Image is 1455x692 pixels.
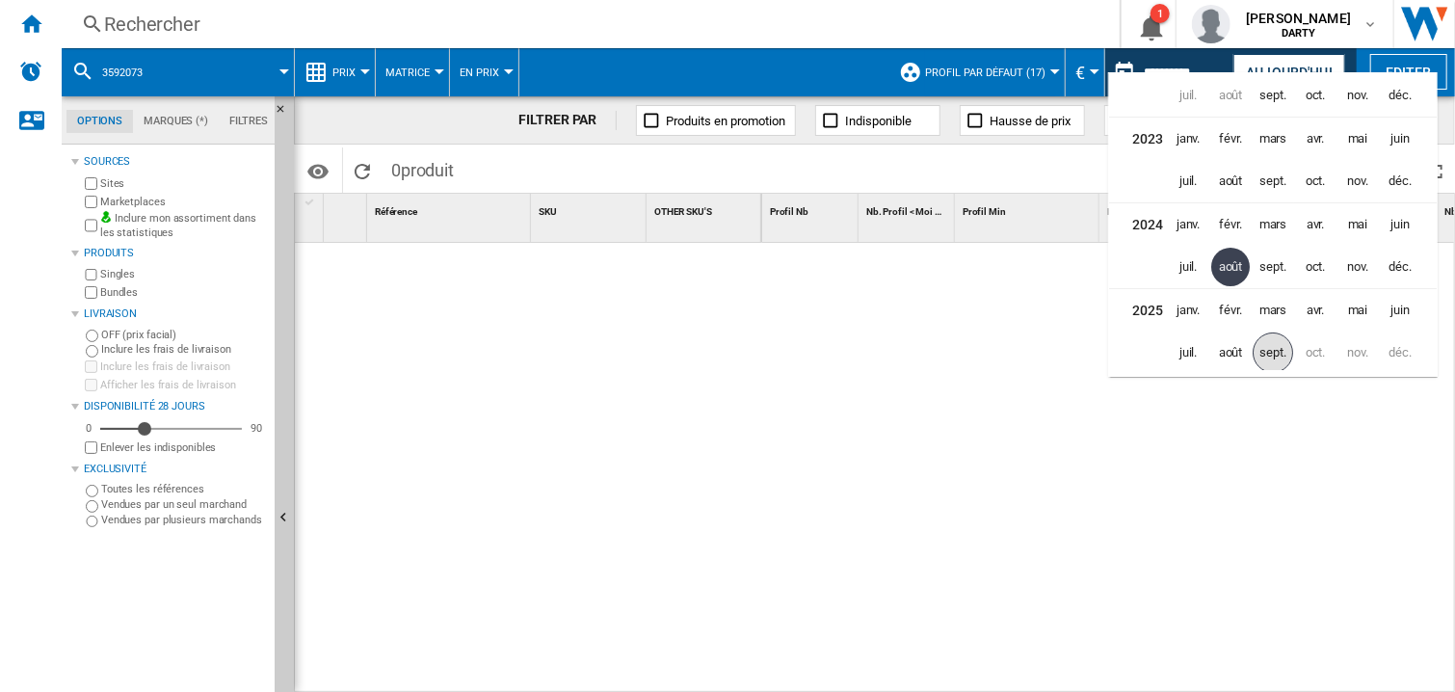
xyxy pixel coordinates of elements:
md-calendar: Calendar [1109,73,1437,375]
td: September 2022 [1252,74,1294,118]
td: May 2023 [1336,118,1379,161]
span: oct. [1296,76,1335,115]
span: déc. [1381,162,1419,200]
td: February 2023 [1209,118,1252,161]
span: nov. [1338,248,1377,286]
td: August 2023 [1209,160,1252,203]
td: August 2024 [1209,246,1252,289]
td: December 2024 [1379,246,1437,289]
td: 2023 [1109,118,1167,161]
td: January 2025 [1167,289,1209,333]
td: March 2024 [1252,203,1294,247]
span: sept. [1254,248,1292,286]
td: April 2025 [1294,289,1336,333]
td: October 2023 [1294,160,1336,203]
td: August 2025 [1209,332,1252,375]
span: juil. [1169,333,1207,372]
span: nov. [1338,162,1377,200]
td: August 2022 [1209,74,1252,118]
span: juin [1381,120,1419,158]
span: déc. [1381,76,1419,115]
span: janv. [1169,205,1207,244]
td: July 2024 [1167,246,1209,289]
span: août [1211,333,1250,372]
td: October 2022 [1294,74,1336,118]
td: January 2023 [1167,118,1209,161]
span: juil. [1169,248,1207,286]
span: janv. [1169,291,1207,330]
span: févr. [1211,205,1250,244]
td: December 2025 [1379,332,1437,375]
span: déc. [1381,248,1419,286]
span: févr. [1211,291,1250,330]
td: June 2025 [1379,289,1437,333]
span: mai [1338,291,1377,330]
td: December 2022 [1379,74,1437,118]
span: mai [1338,120,1377,158]
td: July 2022 [1167,74,1209,118]
span: janv. [1169,120,1207,158]
span: avr. [1296,291,1335,330]
span: sept. [1253,333,1293,373]
span: juin [1381,291,1419,330]
td: September 2023 [1252,160,1294,203]
td: June 2024 [1379,203,1437,247]
span: mars [1254,291,1292,330]
span: sept. [1254,76,1292,115]
span: févr. [1211,120,1250,158]
td: November 2022 [1336,74,1379,118]
td: September 2024 [1252,246,1294,289]
td: July 2025 [1167,332,1209,375]
td: September 2025 [1252,332,1294,375]
td: 2025 [1109,289,1167,333]
td: May 2025 [1336,289,1379,333]
td: May 2024 [1336,203,1379,247]
span: juin [1381,205,1419,244]
td: February 2024 [1209,203,1252,247]
td: October 2025 [1294,332,1336,375]
td: April 2023 [1294,118,1336,161]
span: avr. [1296,120,1335,158]
td: November 2025 [1336,332,1379,375]
td: March 2023 [1252,118,1294,161]
td: 2024 [1109,203,1167,247]
td: March 2025 [1252,289,1294,333]
span: oct. [1296,248,1335,286]
span: oct. [1296,162,1335,200]
td: December 2023 [1379,160,1437,203]
span: avr. [1296,205,1335,244]
td: July 2023 [1167,160,1209,203]
span: mars [1254,120,1292,158]
span: août [1211,162,1250,200]
td: February 2025 [1209,289,1252,333]
td: January 2024 [1167,203,1209,247]
td: April 2024 [1294,203,1336,247]
span: nov. [1338,76,1377,115]
td: November 2023 [1336,160,1379,203]
span: mai [1338,205,1377,244]
span: juil. [1169,162,1207,200]
span: mars [1254,205,1292,244]
span: août [1211,248,1250,286]
span: sept. [1254,162,1292,200]
td: June 2023 [1379,118,1437,161]
td: October 2024 [1294,246,1336,289]
td: November 2024 [1336,246,1379,289]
